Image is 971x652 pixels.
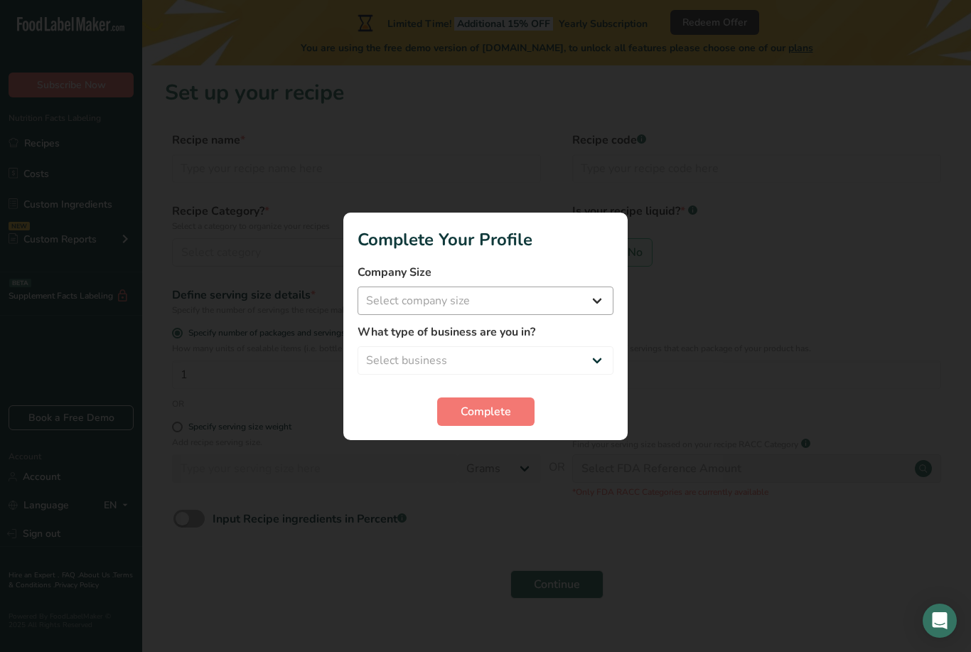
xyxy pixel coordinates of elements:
[358,264,613,281] label: Company Size
[358,227,613,252] h1: Complete Your Profile
[923,604,957,638] div: Open Intercom Messenger
[358,324,613,341] label: What type of business are you in?
[461,403,511,420] span: Complete
[437,397,535,426] button: Complete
